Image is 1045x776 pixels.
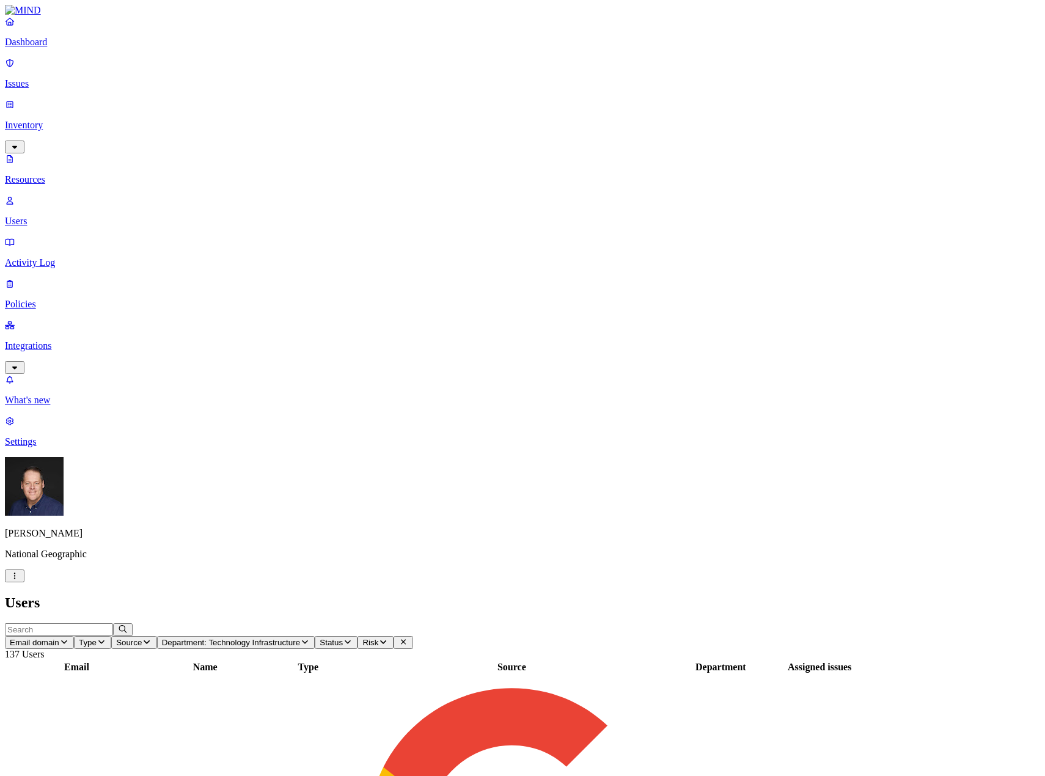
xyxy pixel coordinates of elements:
[5,37,1040,48] p: Dashboard
[5,340,1040,351] p: Integrations
[5,174,1040,185] p: Resources
[5,299,1040,310] p: Policies
[5,395,1040,406] p: What's new
[5,595,1040,611] h2: Users
[7,662,147,673] div: Email
[320,638,343,647] span: Status
[5,5,41,16] img: MIND
[773,662,866,673] div: Assigned issues
[149,662,261,673] div: Name
[5,457,64,516] img: Mark DeCarlo
[5,257,1040,268] p: Activity Log
[263,662,353,673] div: Type
[79,638,97,647] span: Type
[355,662,668,673] div: Source
[5,78,1040,89] p: Issues
[162,638,300,647] span: Department: Technology Infrastructure
[5,436,1040,447] p: Settings
[5,623,113,636] input: Search
[670,662,771,673] div: Department
[116,638,142,647] span: Source
[5,216,1040,227] p: Users
[5,549,1040,560] p: National Geographic
[5,528,1040,539] p: [PERSON_NAME]
[5,649,44,659] span: 137 Users
[10,638,59,647] span: Email domain
[5,120,1040,131] p: Inventory
[362,638,378,647] span: Risk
